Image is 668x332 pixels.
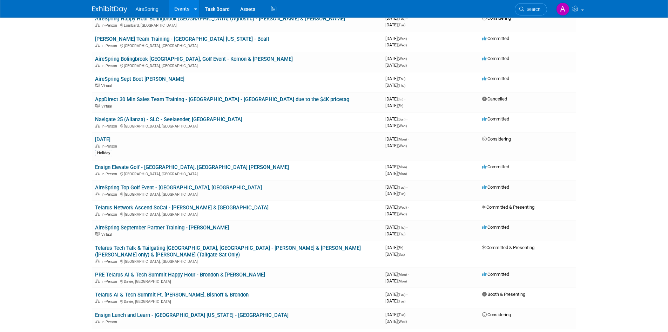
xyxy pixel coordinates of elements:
img: In-Person Event [95,44,100,47]
a: Search [515,3,547,15]
img: In-Person Event [95,144,100,148]
span: (Mon) [398,273,407,276]
span: [DATE] [385,15,407,21]
span: [DATE] [385,312,407,317]
img: In-Person Event [95,279,100,283]
span: [DATE] [385,36,409,41]
span: [DATE] [385,56,409,61]
span: - [406,76,407,81]
span: Committed [482,224,509,230]
span: - [406,116,407,122]
span: [DATE] [385,123,407,128]
span: - [404,245,405,250]
img: Aila Ortiaga [556,2,569,16]
a: AireSpring Bolingbrook [GEOGRAPHIC_DATA], Golf Event - Komon & [PERSON_NAME] [95,56,293,62]
span: [DATE] [385,171,407,176]
span: (Wed) [398,206,407,209]
span: In-Person [101,212,119,217]
span: [DATE] [385,143,407,148]
img: Virtual Event [95,84,100,87]
img: In-Person Event [95,299,100,303]
a: AppDirect 30 Min Sales Team Training - [GEOGRAPHIC_DATA] - [GEOGRAPHIC_DATA] due to the $4K pricetag [95,96,349,103]
a: AireSpring Happy Hour Bolingbrook [GEOGRAPHIC_DATA] (Agnostic) - [PERSON_NAME] & [PERSON_NAME] [95,15,345,22]
span: [DATE] [385,63,407,68]
span: [DATE] [385,298,405,304]
div: [GEOGRAPHIC_DATA], [GEOGRAPHIC_DATA] [95,258,380,264]
span: (Tue) [398,17,405,20]
div: Holiday [95,150,112,156]
span: [DATE] [385,164,409,169]
span: Committed [482,76,509,81]
span: [DATE] [385,83,405,88]
span: In-Person [101,124,119,129]
span: In-Person [101,144,119,149]
span: (Thu) [398,226,405,229]
span: (Fri) [398,246,403,250]
span: Committed & Presenting [482,245,534,250]
div: [GEOGRAPHIC_DATA], [GEOGRAPHIC_DATA] [95,191,380,197]
span: In-Person [101,299,119,304]
span: Committed [482,272,509,277]
span: Committed & Presenting [482,204,534,210]
a: AireSpring September Partner Training - [PERSON_NAME] [95,224,229,231]
span: (Wed) [398,64,407,67]
span: [DATE] [385,42,407,47]
img: In-Person Event [95,23,100,27]
span: Cancelled [482,96,507,102]
span: - [408,272,409,277]
span: - [406,312,407,317]
span: [DATE] [385,204,409,210]
div: [GEOGRAPHIC_DATA], [GEOGRAPHIC_DATA] [95,63,380,68]
span: (Wed) [398,212,407,216]
span: (Mon) [398,165,407,169]
span: [DATE] [385,245,405,250]
img: In-Person Event [95,212,100,216]
span: Committed [482,56,509,61]
span: (Mon) [398,172,407,176]
span: In-Person [101,23,119,28]
span: - [406,184,407,190]
a: Navigate 25 (Alianza) - SLC - Seelaender, [GEOGRAPHIC_DATA] [95,116,242,123]
span: Committed [482,184,509,190]
span: - [408,204,409,210]
div: Lombard, [GEOGRAPHIC_DATA] [95,22,380,28]
span: [DATE] [385,103,403,108]
div: [GEOGRAPHIC_DATA], [GEOGRAPHIC_DATA] [95,43,380,48]
span: (Tue) [398,299,405,303]
span: [DATE] [385,211,407,216]
a: Telarus Network Ascend SoCal - [PERSON_NAME] & [GEOGRAPHIC_DATA] [95,204,269,211]
span: (Sun) [398,117,405,121]
span: AireSpring [136,6,158,12]
img: In-Person Event [95,124,100,128]
span: - [406,224,407,230]
a: [DATE] [95,136,110,143]
span: Search [524,7,540,12]
div: [GEOGRAPHIC_DATA], [GEOGRAPHIC_DATA] [95,171,380,176]
span: In-Person [101,44,119,48]
span: [DATE] [385,191,405,196]
span: (Mon) [398,279,407,283]
a: PRE Telarus AI & Tech Summit Happy Hour - Brondon & [PERSON_NAME] [95,272,265,278]
span: Considering [482,15,511,21]
span: (Mon) [398,137,407,141]
span: [DATE] [385,252,405,257]
img: In-Person Event [95,259,100,263]
span: - [408,36,409,41]
span: (Thu) [398,77,405,81]
span: In-Person [101,259,119,264]
div: Davie, [GEOGRAPHIC_DATA] [95,298,380,304]
span: Virtual [101,232,114,237]
div: Davie, [GEOGRAPHIC_DATA] [95,278,380,284]
span: (Wed) [398,43,407,47]
span: [DATE] [385,319,407,324]
span: [DATE] [385,224,407,230]
span: [DATE] [385,136,409,142]
span: Considering [482,136,511,142]
span: Booth & Presenting [482,292,525,297]
span: In-Person [101,192,119,197]
a: Telarus AI & Tech Summit Ft. [PERSON_NAME], Bisnoff & Brondon [95,292,249,298]
span: [DATE] [385,96,405,102]
span: Virtual [101,84,114,88]
span: (Tue) [398,185,405,189]
img: In-Person Event [95,320,100,323]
